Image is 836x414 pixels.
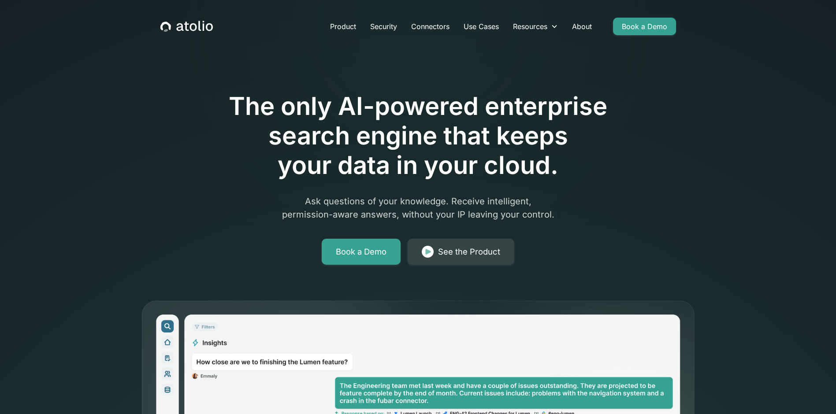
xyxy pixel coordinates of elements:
[457,18,506,35] a: Use Cases
[322,239,401,265] a: Book a Demo
[513,21,547,32] div: Resources
[249,195,587,221] p: Ask questions of your knowledge. Receive intelligent, permission-aware answers, without your IP l...
[565,18,599,35] a: About
[408,239,514,265] a: See the Product
[363,18,404,35] a: Security
[613,18,676,35] a: Book a Demo
[404,18,457,35] a: Connectors
[160,21,213,32] a: home
[438,246,500,258] div: See the Product
[506,18,565,35] div: Resources
[323,18,363,35] a: Product
[193,92,644,181] h1: The only AI-powered enterprise search engine that keeps your data in your cloud.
